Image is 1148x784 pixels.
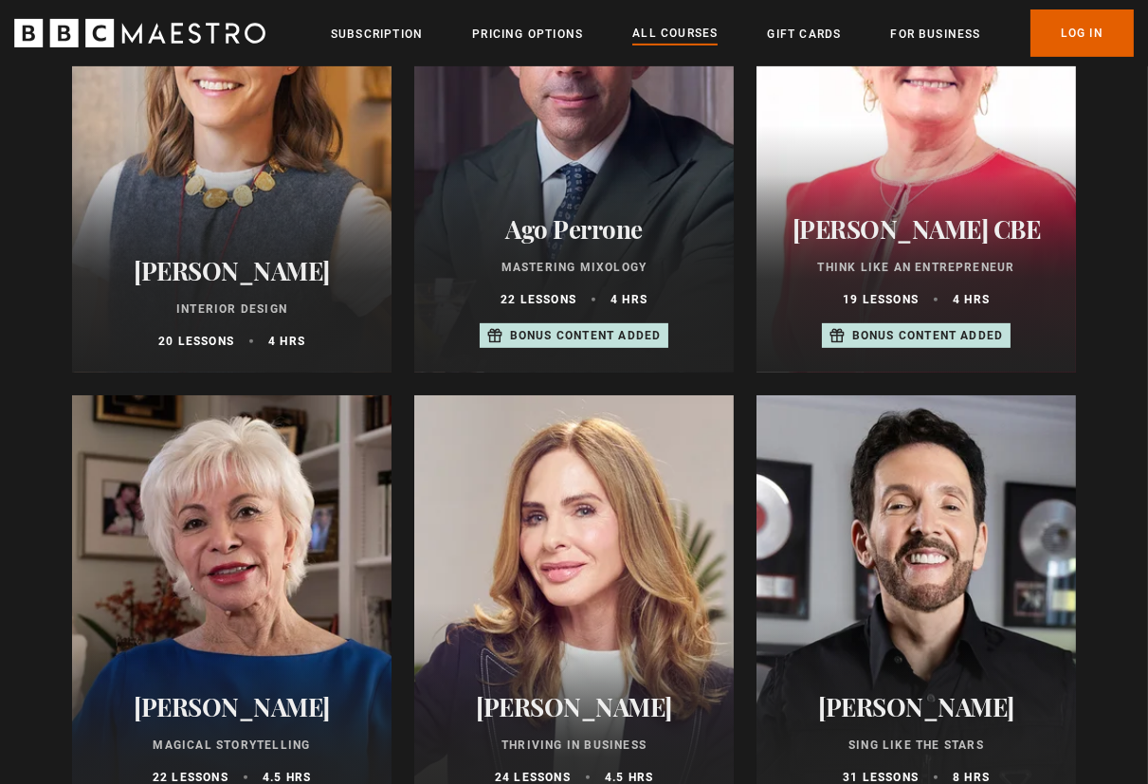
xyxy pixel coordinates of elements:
a: Gift Cards [767,25,841,44]
p: 20 lessons [158,333,234,350]
h2: [PERSON_NAME] [95,692,369,721]
h2: [PERSON_NAME] CBE [779,214,1053,244]
p: 19 lessons [843,291,919,308]
a: Subscription [331,25,423,44]
p: 4 hrs [268,333,305,350]
p: 4 hrs [953,291,990,308]
a: Pricing Options [472,25,583,44]
nav: Primary [331,9,1134,57]
p: Think Like an Entrepreneur [779,259,1053,276]
h2: [PERSON_NAME] [437,692,711,721]
a: All Courses [632,24,718,45]
a: For business [890,25,980,44]
p: Interior Design [95,301,369,318]
p: 4 hrs [610,291,647,308]
h2: Ago Perrone [437,214,711,244]
p: Sing Like the Stars [779,737,1053,754]
a: Log In [1030,9,1134,57]
p: Thriving in Business [437,737,711,754]
p: Magical Storytelling [95,737,369,754]
p: Mastering Mixology [437,259,711,276]
svg: BBC Maestro [14,19,265,47]
h2: [PERSON_NAME] [779,692,1053,721]
p: Bonus content added [852,327,1004,344]
h2: [PERSON_NAME] [95,256,369,285]
p: 22 lessons [501,291,576,308]
p: Bonus content added [510,327,662,344]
